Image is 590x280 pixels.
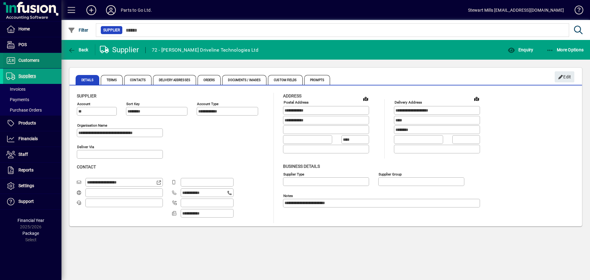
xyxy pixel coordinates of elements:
span: Back [68,47,88,52]
span: Business details [283,164,320,169]
a: Financials [3,131,61,147]
a: Support [3,194,61,209]
span: Invoices [6,87,26,92]
mat-label: Account [77,102,90,106]
a: View on map [472,94,482,104]
a: Knowledge Base [570,1,582,21]
span: Orders [198,75,221,85]
a: Purchase Orders [3,105,61,115]
mat-label: Sort key [126,102,140,106]
div: Supplier [100,45,139,55]
span: Purchase Orders [6,108,42,112]
button: Filter [66,25,90,36]
span: POS [18,42,27,47]
span: Terms [101,75,123,85]
mat-label: Supplier group [379,172,402,176]
span: Payments [6,97,29,102]
a: Products [3,116,61,131]
a: Reports [3,163,61,178]
span: Details [76,75,99,85]
button: Back [66,44,90,55]
button: Add [81,5,101,16]
a: Payments [3,94,61,105]
button: Edit [555,71,574,82]
a: Staff [3,147,61,162]
button: More Options [545,44,585,55]
mat-label: Notes [283,193,293,198]
div: 72 - [PERSON_NAME] Driveline Technologies Ltd [152,45,258,55]
button: Enquiry [506,44,535,55]
div: Stewart Mills [EMAIL_ADDRESS][DOMAIN_NAME] [468,5,564,15]
a: POS [3,37,61,53]
mat-label: Account Type [197,102,218,106]
span: Contacts [124,75,151,85]
mat-label: Organisation name [77,123,107,128]
span: Enquiry [508,47,533,52]
a: View on map [361,94,371,104]
a: Invoices [3,84,61,94]
span: Edit [558,72,571,82]
span: Suppliers [18,73,36,78]
mat-label: Deliver via [77,145,94,149]
span: Package [22,231,39,236]
button: Profile [101,5,121,16]
span: Financial Year [18,218,44,223]
mat-label: Supplier type [283,172,304,176]
span: Financials [18,136,38,141]
span: Contact [77,164,96,169]
span: Delivery Addresses [153,75,196,85]
span: Reports [18,168,33,172]
span: Settings [18,183,34,188]
span: Home [18,26,30,31]
app-page-header-button: Back [61,44,95,55]
a: Settings [3,178,61,194]
span: Documents / Images [222,75,266,85]
a: Customers [3,53,61,68]
span: Customers [18,58,39,63]
span: Custom Fields [268,75,302,85]
div: Parts to Go Ltd. [121,5,152,15]
span: More Options [546,47,584,52]
span: Address [283,93,301,98]
span: Supplier [103,27,120,33]
span: Supplier [77,93,96,98]
span: Support [18,199,34,204]
span: Prompts [304,75,330,85]
span: Filter [68,28,88,33]
span: Products [18,120,36,125]
span: Staff [18,152,28,157]
a: Home [3,22,61,37]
